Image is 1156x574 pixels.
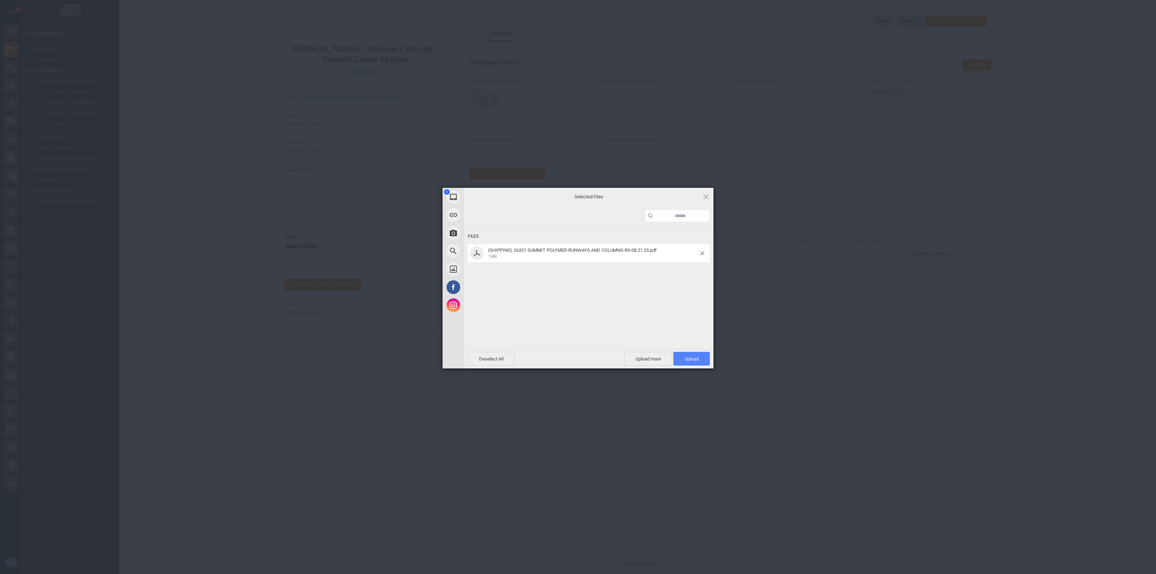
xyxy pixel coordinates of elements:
[468,352,515,366] span: Deselect All
[443,188,529,206] div: My Device
[673,352,710,366] span: Upload
[488,247,657,253] span: (SHIPPING) 26321 SUMMIT POLYMER-RUNWAYS AND COLUMNS-R0-08.21.25.pdf
[702,193,710,200] span: Click here or hit ESC to close picker
[443,260,529,278] div: Unsplash
[624,352,672,366] span: Upload more
[444,189,450,195] span: 1
[443,224,529,242] div: Take Photo
[488,254,497,259] span: 1MB
[443,242,529,260] div: Web Search
[517,193,661,200] span: Selected Files
[443,296,529,314] div: Instagram
[468,230,710,243] div: Files
[443,206,529,224] div: Link (URL)
[685,356,699,362] span: Upload
[486,247,700,259] span: (SHIPPING) 26321 SUMMIT POLYMER-RUNWAYS AND COLUMNS-R0-08.21.25.pdf
[443,278,529,296] div: Facebook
